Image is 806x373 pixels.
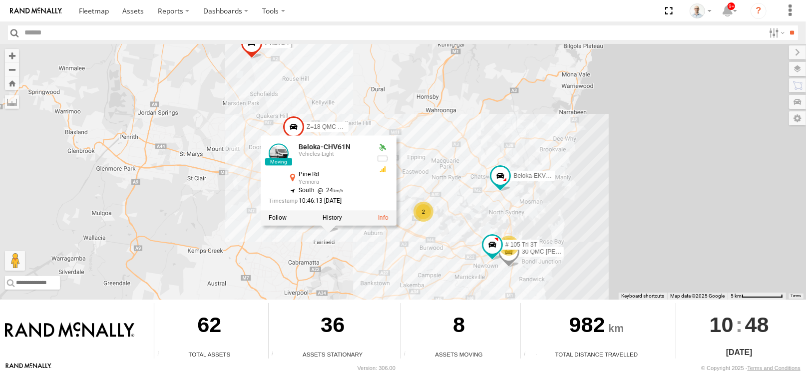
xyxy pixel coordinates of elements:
[5,363,51,373] a: Visit our Website
[670,293,725,299] span: Map data ©2025 Google
[505,241,537,248] span: # 105 Tri 3T
[299,151,369,157] div: Vehicles-Light
[269,350,397,359] div: Assets Stationary
[377,144,389,152] div: Valid GPS Fix
[5,322,134,339] img: Rand McNally
[154,350,264,359] div: Total Assets
[5,49,19,62] button: Zoom in
[791,294,802,298] a: Terms (opens in new tab)
[401,351,416,359] div: Total number of assets current in transit.
[269,198,369,204] div: Date/time of location update
[676,303,803,346] div: :
[5,95,19,109] label: Measure
[307,124,365,131] span: Z=18 QMC Written off
[413,202,433,222] div: 2
[269,215,287,222] label: Realtime tracking of Asset
[154,351,169,359] div: Total number of Enabled Assets
[731,293,742,299] span: 5 km
[377,165,389,173] div: GSM Signal = 3
[315,187,343,194] span: 24
[154,303,264,350] div: 62
[269,303,397,350] div: 36
[299,143,351,151] a: Beloka-CHV61N
[751,3,767,19] i: ?
[513,172,556,179] span: Beloka-EKV93V
[686,3,715,18] div: Kurt Byers
[323,215,342,222] label: View Asset History
[5,251,25,271] button: Drag Pegman onto the map to open Street View
[748,365,801,371] a: Terms and Conditions
[765,25,787,40] label: Search Filter Options
[378,215,389,222] a: View Asset Details
[701,365,801,371] div: © Copyright 2025 -
[5,76,19,90] button: Zoom Home
[10,7,62,14] img: rand-logo.svg
[499,236,519,256] div: 24
[710,303,734,346] span: 10
[401,350,517,359] div: Assets Moving
[621,293,664,300] button: Keyboard shortcuts
[5,62,19,76] button: Zoom out
[358,365,396,371] div: Version: 306.00
[299,172,369,178] div: Pine Rd
[377,155,389,163] div: No battery health information received from this device.
[269,351,284,359] div: Total number of assets current stationary.
[299,179,369,185] div: Yennora
[299,187,315,194] span: South
[401,303,517,350] div: 8
[269,144,289,164] a: View Asset Details
[728,293,786,300] button: Map Scale: 5 km per 79 pixels
[676,347,803,359] div: [DATE]
[521,303,672,350] div: 982
[521,350,672,359] div: Total Distance Travelled
[745,303,769,346] span: 48
[522,248,595,255] span: 30 QMC [PERSON_NAME]
[789,111,806,125] label: Map Settings
[521,351,536,359] div: Total distance travelled by all assets within specified date range and applied filters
